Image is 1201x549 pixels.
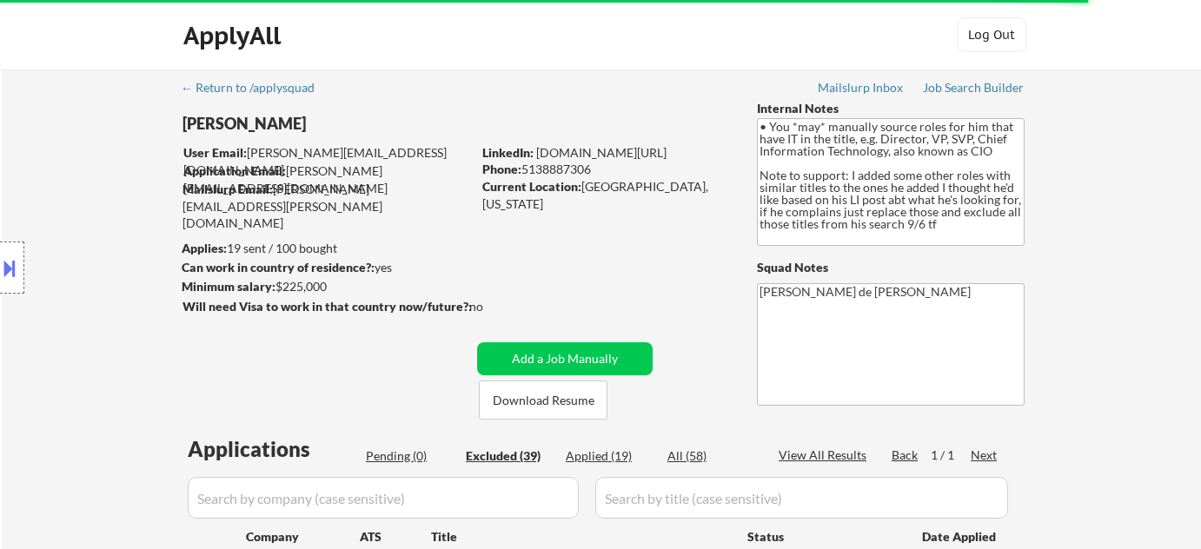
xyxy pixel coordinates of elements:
[182,240,471,257] div: 19 sent / 100 bought
[466,447,553,465] div: Excluded (39)
[818,82,905,94] div: Mailslurp Inbox
[182,278,471,295] div: $225,000
[182,299,472,314] strong: Will need Visa to work in that country now/future?:
[182,113,540,135] div: [PERSON_NAME]
[595,477,1008,519] input: Search by title (case sensitive)
[779,446,872,464] div: View All Results
[931,446,971,464] div: 1 / 1
[183,21,286,50] div: ApplyAll
[469,298,519,315] div: no
[957,17,1026,52] button: Log Out
[366,447,453,465] div: Pending (0)
[181,82,331,94] div: ← Return to /applysquad
[479,380,607,420] button: Download Resume
[892,446,919,464] div: Back
[536,145,667,160] a: [DOMAIN_NAME][URL]
[566,447,653,465] div: Applied (19)
[482,162,521,176] strong: Phone:
[182,181,471,232] div: [PERSON_NAME][EMAIL_ADDRESS][PERSON_NAME][DOMAIN_NAME]
[188,477,579,519] input: Search by company (case sensitive)
[482,161,728,178] div: 5138887306
[757,100,1025,117] div: Internal Notes
[188,439,360,460] div: Applications
[923,81,1025,98] a: Job Search Builder
[477,342,653,375] button: Add a Job Manually
[923,82,1025,94] div: Job Search Builder
[246,528,360,546] div: Company
[757,259,1025,276] div: Squad Notes
[183,144,471,178] div: [PERSON_NAME][EMAIL_ADDRESS][DOMAIN_NAME]
[431,528,731,546] div: Title
[482,178,728,212] div: [GEOGRAPHIC_DATA], [US_STATE]
[181,81,331,98] a: ← Return to /applysquad
[482,145,534,160] strong: LinkedIn:
[971,446,999,464] div: Next
[182,259,466,276] div: yes
[922,528,999,546] div: Date Applied
[183,162,471,196] div: [PERSON_NAME][EMAIL_ADDRESS][DOMAIN_NAME]
[818,81,905,98] a: Mailslurp Inbox
[360,528,431,546] div: ATS
[482,179,581,194] strong: Current Location:
[667,447,754,465] div: All (58)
